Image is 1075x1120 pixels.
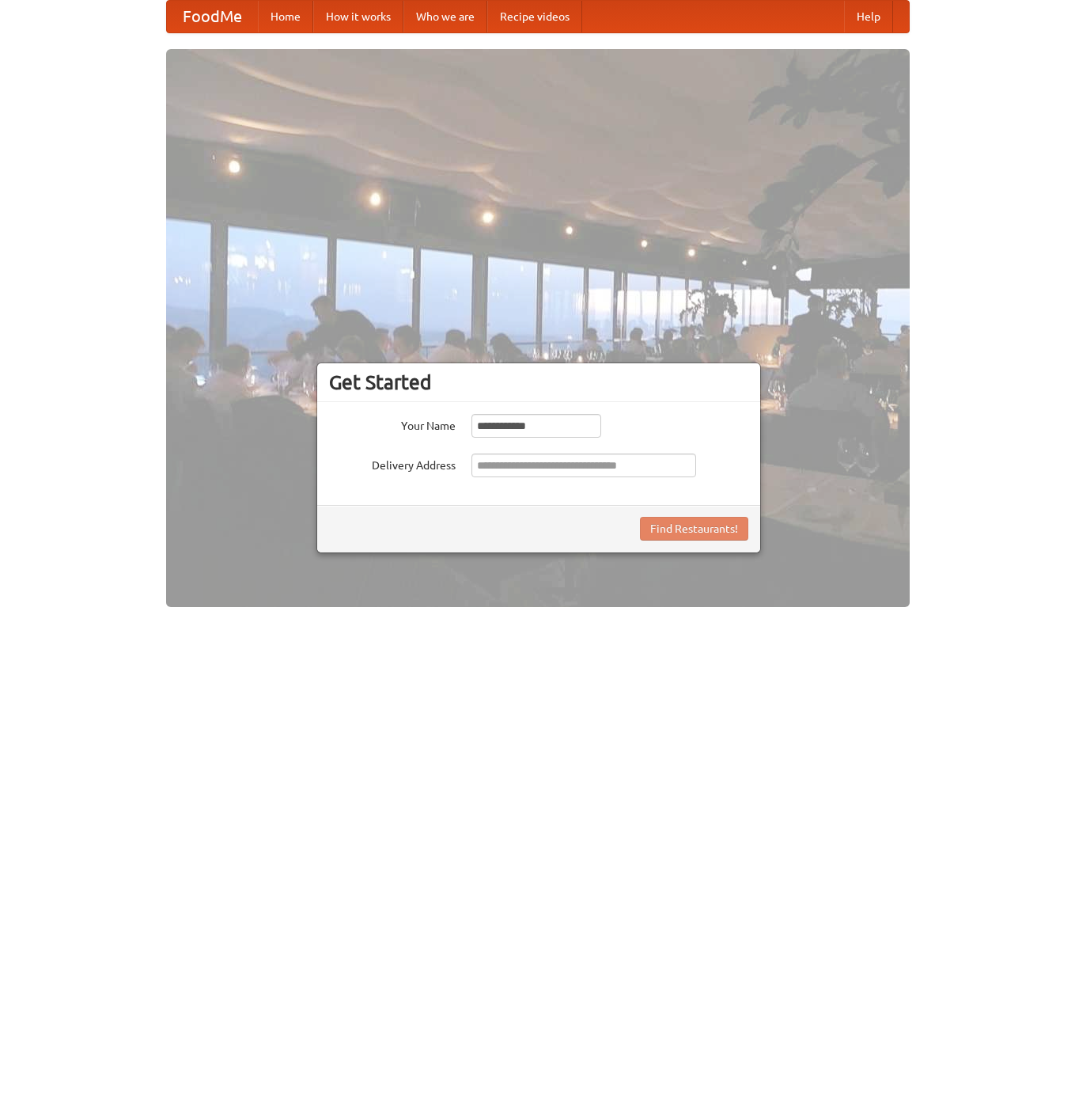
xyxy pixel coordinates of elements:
[329,370,748,394] h3: Get Started
[640,517,748,541] button: Find Restaurants!
[329,454,456,473] label: Delivery Address
[844,1,893,32] a: Help
[167,1,258,32] a: FoodMe
[313,1,403,32] a: How it works
[258,1,313,32] a: Home
[329,414,456,434] label: Your Name
[403,1,487,32] a: Who we are
[487,1,582,32] a: Recipe videos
